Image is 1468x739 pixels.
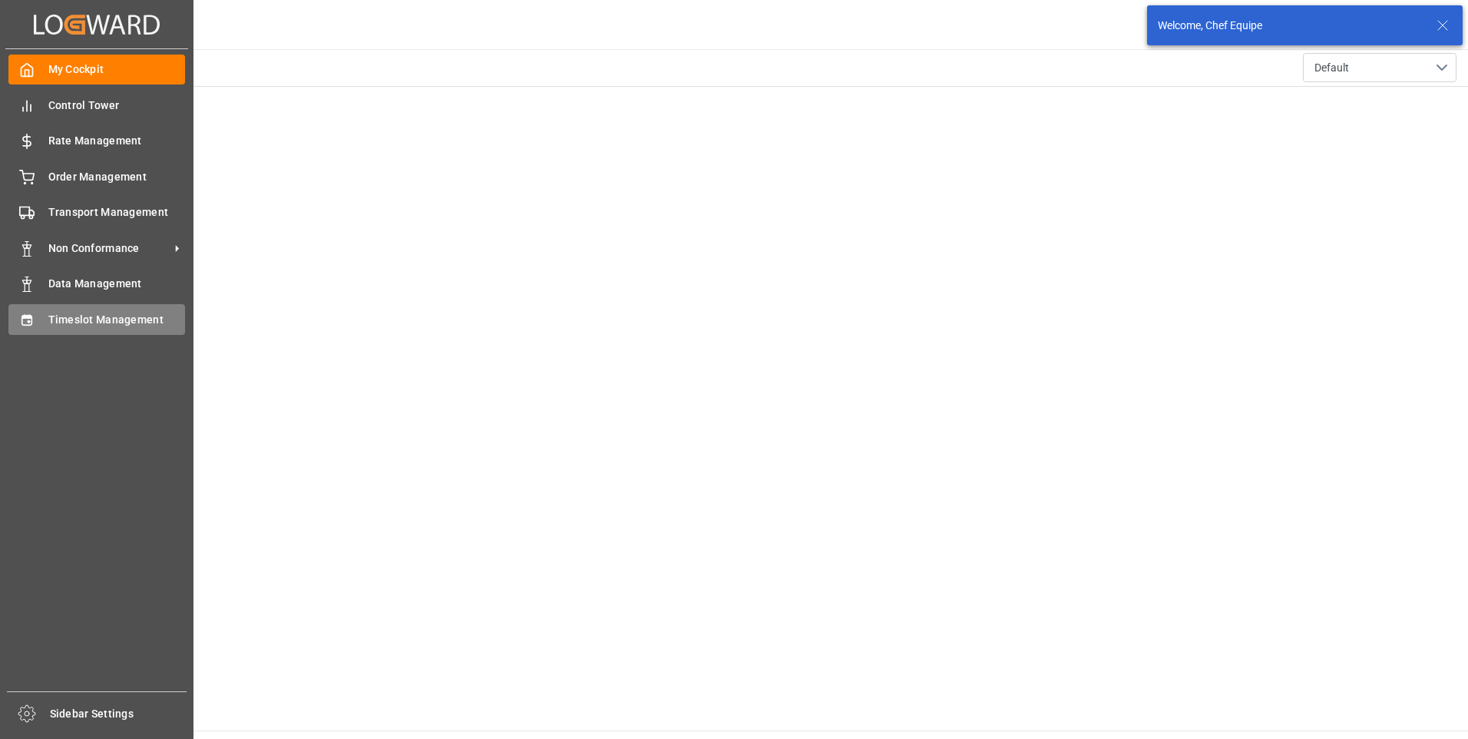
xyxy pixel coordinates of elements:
[48,133,186,149] span: Rate Management
[8,55,185,85] a: My Cockpit
[8,269,185,299] a: Data Management
[48,276,186,292] span: Data Management
[1303,53,1456,82] button: open menu
[8,90,185,120] a: Control Tower
[8,161,185,191] a: Order Management
[8,197,185,227] a: Transport Management
[8,304,185,334] a: Timeslot Management
[48,169,186,185] span: Order Management
[1158,18,1422,34] div: Welcome, Chef Equipe
[1314,60,1349,76] span: Default
[48,61,186,78] span: My Cockpit
[48,312,186,328] span: Timeslot Management
[48,240,170,257] span: Non Conformance
[8,126,185,156] a: Rate Management
[48,98,186,114] span: Control Tower
[50,706,187,722] span: Sidebar Settings
[48,204,186,220] span: Transport Management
